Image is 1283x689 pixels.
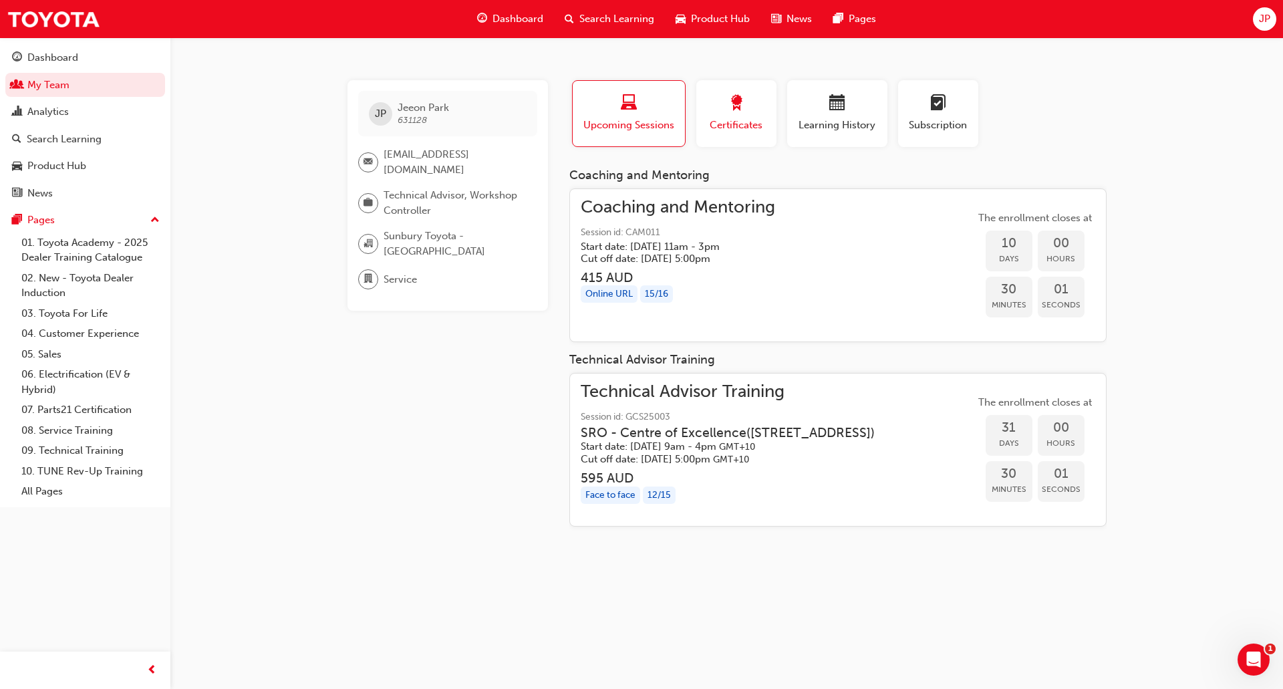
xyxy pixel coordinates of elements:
span: Session id: GCS25003 [581,410,896,425]
div: 12 / 15 [643,487,676,505]
span: calendar-icon [829,95,845,113]
span: car-icon [676,11,686,27]
span: guage-icon [12,52,22,64]
span: people-icon [12,80,22,92]
span: Dashboard [492,11,543,27]
div: Face to face [581,487,640,505]
a: Coaching and MentoringSession id: CAM011Start date: [DATE] 11am - 3pm Cut off date: [DATE] 5:00pm... [581,200,1095,331]
span: Learning History [797,118,877,133]
button: Pages [5,208,165,233]
span: Seconds [1038,297,1085,313]
span: News [787,11,812,27]
div: Technical Advisor Training [569,353,1107,368]
a: News [5,181,165,206]
h3: 595 AUD [581,470,896,486]
span: up-icon [150,212,160,229]
button: JP [1253,7,1276,31]
span: 00 [1038,420,1085,436]
div: Pages [27,213,55,228]
button: Certificates [696,80,776,147]
iframe: Intercom live chat [1238,644,1270,676]
span: Service [384,272,417,287]
span: prev-icon [147,662,157,679]
a: 10. TUNE Rev-Up Training [16,461,165,482]
span: Search Learning [579,11,654,27]
span: news-icon [12,188,22,200]
h5: Start date: [DATE] 11am - 3pm [581,241,754,253]
span: learningplan-icon [930,95,946,113]
span: JP [375,106,386,122]
span: email-icon [364,154,373,171]
button: Subscription [898,80,978,147]
h5: Start date: [DATE] 9am - 4pm [581,440,875,453]
h3: 415 AUD [581,270,775,285]
span: The enrollment closes at [975,395,1095,410]
a: 08. Service Training [16,420,165,441]
div: Dashboard [27,50,78,65]
a: news-iconNews [760,5,823,33]
span: Hours [1038,436,1085,451]
div: Product Hub [27,158,86,174]
a: Technical Advisor TrainingSession id: GCS25003SRO - Centre of Excellence([STREET_ADDRESS])Start d... [581,384,1095,516]
span: 30 [986,282,1032,297]
span: Coaching and Mentoring [581,200,775,215]
span: award-icon [728,95,744,113]
div: Search Learning [27,132,102,147]
a: pages-iconPages [823,5,887,33]
span: The enrollment closes at [975,211,1095,226]
span: guage-icon [477,11,487,27]
button: Learning History [787,80,887,147]
a: Analytics [5,100,165,124]
a: Product Hub [5,154,165,178]
span: Session id: CAM011 [581,225,775,241]
span: 10 [986,236,1032,251]
span: department-icon [364,271,373,288]
span: Minutes [986,297,1032,313]
span: 631128 [398,114,427,126]
span: Days [986,251,1032,267]
span: pages-icon [12,215,22,227]
span: 31 [986,420,1032,436]
span: Minutes [986,482,1032,497]
button: DashboardMy TeamAnalyticsSearch LearningProduct HubNews [5,43,165,208]
div: Online URL [581,285,637,303]
div: News [27,186,53,201]
a: 05. Sales [16,344,165,365]
span: Product Hub [691,11,750,27]
span: Sunbury Toyota - [GEOGRAPHIC_DATA] [384,229,527,259]
span: laptop-icon [621,95,637,113]
span: Technical Advisor Training [581,384,896,400]
a: All Pages [16,481,165,502]
a: search-iconSearch Learning [554,5,665,33]
span: 01 [1038,282,1085,297]
span: briefcase-icon [364,194,373,212]
a: 07. Parts21 Certification [16,400,165,420]
h5: Cut off date: [DATE] 5:00pm [581,453,875,466]
span: Australian Eastern Standard Time GMT+10 [713,454,749,465]
div: 15 / 16 [640,285,673,303]
a: 03. Toyota For Life [16,303,165,324]
img: Trak [7,4,100,34]
span: 00 [1038,236,1085,251]
span: Upcoming Sessions [583,118,675,133]
span: search-icon [12,134,21,146]
span: Technical Advisor, Workshop Controller [384,188,527,218]
a: Search Learning [5,127,165,152]
span: Days [986,436,1032,451]
span: Pages [849,11,876,27]
a: 06. Electrification (EV & Hybrid) [16,364,165,400]
a: Dashboard [5,45,165,70]
div: Analytics [27,104,69,120]
span: news-icon [771,11,781,27]
span: [EMAIL_ADDRESS][DOMAIN_NAME] [384,147,527,177]
a: My Team [5,73,165,98]
span: Hours [1038,251,1085,267]
div: Coaching and Mentoring [569,168,1107,183]
span: 01 [1038,466,1085,482]
span: Jeeon Park [398,102,449,114]
span: Seconds [1038,482,1085,497]
span: chart-icon [12,106,22,118]
span: Certificates [706,118,766,133]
